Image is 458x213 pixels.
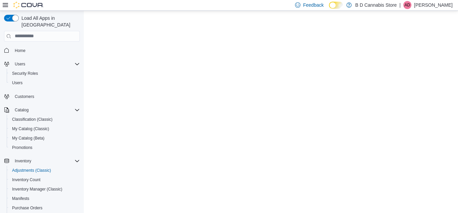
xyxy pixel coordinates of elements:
span: Inventory [12,157,80,165]
span: Adjustments (Classic) [12,168,51,173]
span: Users [12,60,80,68]
div: Aman Dhillon [403,1,411,9]
span: Load All Apps in [GEOGRAPHIC_DATA] [19,15,80,28]
button: Promotions [7,143,82,152]
button: Inventory Manager (Classic) [7,184,82,194]
span: AD [405,1,410,9]
button: Adjustments (Classic) [7,166,82,175]
p: B D Cannabis Store [355,1,397,9]
button: Home [1,46,82,55]
button: Customers [1,92,82,101]
a: Users [9,79,25,87]
a: My Catalog (Beta) [9,134,47,142]
span: Users [9,79,80,87]
span: Home [15,48,25,53]
a: My Catalog (Classic) [9,125,52,133]
span: Classification (Classic) [12,117,53,122]
button: Users [12,60,28,68]
a: Classification (Classic) [9,115,55,123]
span: Classification (Classic) [9,115,80,123]
button: My Catalog (Beta) [7,134,82,143]
button: My Catalog (Classic) [7,124,82,134]
span: Catalog [12,106,80,114]
a: Purchase Orders [9,204,45,212]
button: Catalog [12,106,31,114]
button: Inventory Count [7,175,82,184]
a: Inventory Count [9,176,43,184]
span: Purchase Orders [9,204,80,212]
button: Users [7,78,82,88]
span: Inventory Count [9,176,80,184]
span: My Catalog (Classic) [9,125,80,133]
button: Classification (Classic) [7,115,82,124]
span: My Catalog (Beta) [9,134,80,142]
span: Promotions [9,144,80,152]
span: Security Roles [12,71,38,76]
a: Customers [12,93,37,101]
a: Home [12,47,28,55]
span: Home [12,46,80,55]
span: Catalog [15,107,28,113]
span: Adjustments (Classic) [9,166,80,174]
p: | [399,1,401,9]
a: Adjustments (Classic) [9,166,54,174]
button: Purchase Orders [7,203,82,213]
span: My Catalog (Beta) [12,136,45,141]
span: Purchase Orders [12,205,43,211]
button: Users [1,59,82,69]
a: Manifests [9,195,32,203]
span: Manifests [12,196,29,201]
button: Security Roles [7,69,82,78]
button: Catalog [1,105,82,115]
span: My Catalog (Classic) [12,126,49,131]
img: Cova [13,2,44,8]
span: Inventory Count [12,177,41,182]
a: Inventory Manager (Classic) [9,185,65,193]
span: Customers [12,92,80,101]
span: Feedback [303,2,324,8]
button: Inventory [1,156,82,166]
a: Security Roles [9,69,41,77]
span: Inventory Manager (Classic) [12,187,62,192]
span: Customers [15,94,34,99]
a: Promotions [9,144,35,152]
span: Inventory Manager (Classic) [9,185,80,193]
span: Inventory [15,158,31,164]
span: Promotions [12,145,33,150]
p: [PERSON_NAME] [414,1,453,9]
span: Manifests [9,195,80,203]
span: Users [12,80,22,86]
button: Inventory [12,157,34,165]
button: Manifests [7,194,82,203]
input: Dark Mode [329,2,343,9]
span: Users [15,61,25,67]
span: Security Roles [9,69,80,77]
